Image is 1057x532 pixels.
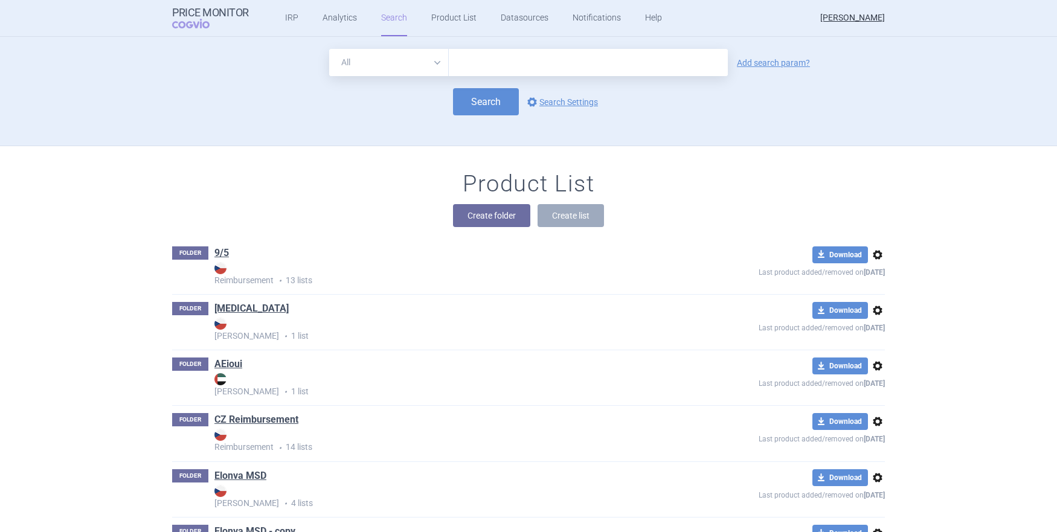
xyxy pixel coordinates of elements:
[274,442,286,454] i: •
[214,429,226,441] img: CZ
[463,170,594,198] h1: Product List
[864,491,885,499] strong: [DATE]
[671,430,885,445] p: Last product added/removed on
[214,302,289,315] a: [MEDICAL_DATA]
[214,318,226,330] img: CZ
[214,429,671,453] p: 14 lists
[214,318,671,341] strong: [PERSON_NAME]
[214,485,671,508] strong: [PERSON_NAME]
[812,469,868,486] button: Download
[525,95,598,109] a: Search Settings
[812,413,868,430] button: Download
[172,302,208,315] p: FOLDER
[279,498,291,510] i: •
[214,469,266,485] h1: Elonva MSD
[274,275,286,287] i: •
[214,262,671,285] strong: Reimbursement
[214,373,226,385] img: AE
[214,246,229,262] h1: 9/5
[214,469,266,482] a: Elonva MSD
[214,413,298,426] a: CZ Reimbursement
[214,485,226,497] img: CZ
[671,263,885,278] p: Last product added/removed on
[812,302,868,319] button: Download
[172,413,208,426] p: FOLDER
[214,357,242,371] a: AEioui
[538,204,604,227] button: Create list
[671,486,885,501] p: Last product added/removed on
[214,262,671,287] p: 13 lists
[864,268,885,277] strong: [DATE]
[737,59,810,67] a: Add search param?
[214,485,671,510] p: 4 lists
[864,324,885,332] strong: [DATE]
[172,7,249,19] strong: Price Monitor
[812,246,868,263] button: Download
[172,7,249,30] a: Price MonitorCOGVIO
[864,435,885,443] strong: [DATE]
[671,319,885,334] p: Last product added/removed on
[214,302,289,318] h1: ADASUVE
[172,246,208,260] p: FOLDER
[172,19,226,28] span: COGVIO
[279,386,291,398] i: •
[214,429,671,452] strong: Reimbursement
[214,318,671,342] p: 1 list
[671,374,885,389] p: Last product added/removed on
[214,262,226,274] img: CZ
[214,246,229,260] a: 9/5
[812,357,868,374] button: Download
[214,373,671,396] strong: [PERSON_NAME]
[214,413,298,429] h1: CZ Reimbursement
[214,357,242,373] h1: AEioui
[279,330,291,342] i: •
[172,357,208,371] p: FOLDER
[214,373,671,398] p: 1 list
[453,88,519,115] button: Search
[453,204,530,227] button: Create folder
[864,379,885,388] strong: [DATE]
[172,469,208,482] p: FOLDER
